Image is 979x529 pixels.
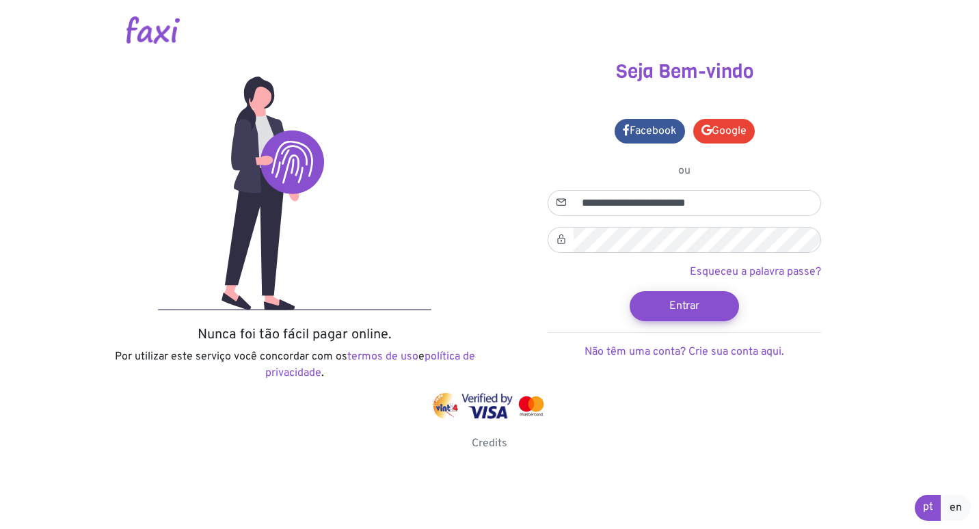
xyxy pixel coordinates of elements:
img: vinti4 [432,393,459,419]
a: Google [693,119,755,144]
a: Credits [472,437,507,450]
img: mastercard [515,393,547,419]
a: Não têm uma conta? Crie sua conta aqui. [585,345,784,359]
a: en [941,495,971,521]
h3: Seja Bem-vindo [500,60,869,83]
p: ou [548,163,821,179]
button: Entrar [630,291,739,321]
h5: Nunca foi tão fácil pagar online. [110,327,479,343]
a: pt [915,495,941,521]
img: visa [461,393,513,419]
a: Facebook [615,119,685,144]
a: Esqueceu a palavra passe? [690,265,821,279]
p: Por utilizar este serviço você concordar com os e . [110,349,479,381]
a: termos de uso [347,350,418,364]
